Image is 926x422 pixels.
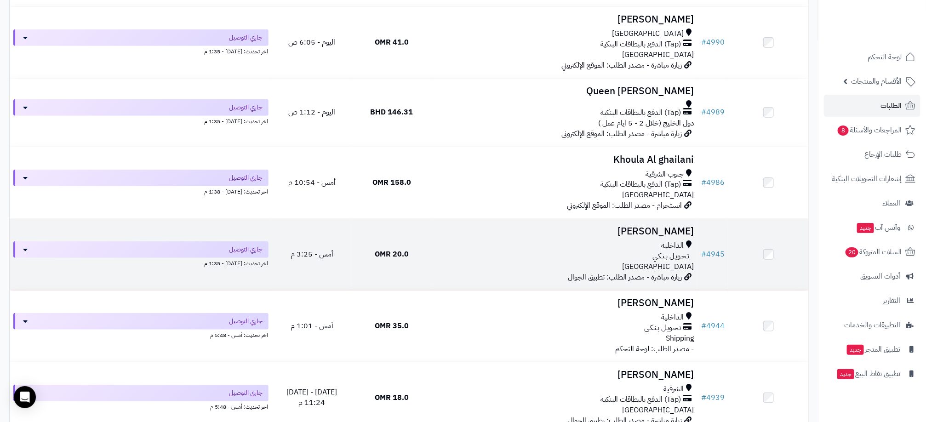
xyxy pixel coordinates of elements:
a: #4945 [701,249,725,260]
a: وآتس آبجديد [824,217,920,239]
div: اخر تحديث: [DATE] - 1:35 م [13,46,269,56]
span: تـحـويـل بـنـكـي [644,323,681,333]
span: أمس - 3:25 م [291,249,333,260]
span: زيارة مباشرة - مصدر الطلب: الموقع الإلكتروني [561,60,682,71]
span: جاري التوصيل [229,173,263,182]
span: العملاء [882,197,900,210]
span: اليوم - 6:05 ص [288,37,335,48]
span: جاري التوصيل [229,388,263,398]
span: الداخلية [661,312,684,323]
a: #4944 [701,320,725,331]
span: 20 [846,247,858,257]
a: #4986 [701,177,725,188]
h3: [PERSON_NAME] [435,14,694,25]
span: جديد [837,369,854,379]
h3: [PERSON_NAME] [435,298,694,308]
a: العملاء [824,192,920,214]
div: اخر تحديث: أمس - 5:48 م [13,330,269,339]
span: الشرقية [663,384,684,394]
a: لوحة التحكم [824,46,920,68]
a: التطبيقات والخدمات [824,314,920,336]
a: المراجعات والأسئلة8 [824,119,920,141]
span: جاري التوصيل [229,103,263,112]
span: 35.0 OMR [375,320,409,331]
span: جاري التوصيل [229,245,263,254]
span: السلات المتروكة [845,245,902,258]
span: 41.0 OMR [375,37,409,48]
img: logo-2.png [863,26,917,45]
a: السلات المتروكة20 [824,241,920,263]
span: [GEOGRAPHIC_DATA] [622,261,694,272]
a: إشعارات التحويلات البنكية [824,168,920,190]
span: التطبيقات والخدمات [844,319,900,331]
span: # [701,392,706,403]
div: اخر تحديث: [DATE] - 1:38 م [13,186,269,196]
span: 158.0 OMR [372,177,411,188]
span: [GEOGRAPHIC_DATA] [622,405,694,416]
span: تطبيق المتجر [846,343,900,356]
span: إشعارات التحويلات البنكية [832,172,902,185]
a: أدوات التسويق [824,265,920,287]
div: Open Intercom Messenger [14,386,36,408]
span: المراجعات والأسئلة [837,124,902,137]
span: اليوم - 1:12 ص [288,107,335,118]
span: 8 [838,125,849,136]
span: وآتس آب [856,221,900,234]
span: لوحة التحكم [868,51,902,63]
span: زيارة مباشرة - مصدر الطلب: تطبيق الجوال [568,272,682,283]
span: # [701,177,706,188]
div: اخر تحديث: أمس - 5:48 م [13,401,269,411]
span: تـحـويـل بـنـكـي [652,251,689,262]
span: زيارة مباشرة - مصدر الطلب: الموقع الإلكتروني [561,128,682,139]
span: (Tap) الدفع بالبطاقات البنكية [600,108,681,118]
span: (Tap) الدفع بالبطاقات البنكية [600,179,681,190]
a: #4990 [701,37,725,48]
a: طلبات الإرجاع [824,143,920,165]
span: أمس - 1:01 م [291,320,333,331]
span: [GEOGRAPHIC_DATA] [622,49,694,60]
span: جديد [857,223,874,233]
span: (Tap) الدفع بالبطاقات البنكية [600,39,681,50]
h3: [PERSON_NAME] [435,370,694,380]
span: جاري التوصيل [229,317,263,326]
span: 146.31 BHD [371,107,413,118]
span: # [701,320,706,331]
span: 20.0 OMR [375,249,409,260]
a: #4939 [701,392,725,403]
h3: [PERSON_NAME] [435,226,694,237]
a: تطبيق نقاط البيعجديد [824,363,920,385]
span: جاري التوصيل [229,33,263,42]
span: طلبات الإرجاع [864,148,902,161]
span: # [701,37,706,48]
span: # [701,107,706,118]
span: أمس - 10:54 م [288,177,336,188]
span: انستجرام - مصدر الطلب: الموقع الإلكتروني [567,200,682,211]
a: تطبيق المتجرجديد [824,338,920,360]
span: 18.0 OMR [375,392,409,403]
span: الداخلية [661,240,684,251]
div: اخر تحديث: [DATE] - 1:35 م [13,258,269,268]
span: تطبيق نقاط البيع [836,367,900,380]
span: التقارير [883,294,900,307]
span: [GEOGRAPHIC_DATA] [622,189,694,200]
span: أدوات التسويق [860,270,900,283]
div: اخر تحديث: [DATE] - 1:35 م [13,116,269,125]
span: [DATE] - [DATE] 11:24 م [286,387,337,408]
span: جنوب الشرقية [646,169,684,180]
span: دول الخليج (خلال 2 - 5 ايام عمل ) [598,118,694,129]
span: (Tap) الدفع بالبطاقات البنكية [600,394,681,405]
span: جديد [847,345,864,355]
a: التقارير [824,290,920,312]
td: - مصدر الطلب: لوحة التحكم [432,291,697,362]
a: الطلبات [824,95,920,117]
h3: Khoula Al ghailani [435,154,694,165]
span: الطلبات [880,99,902,112]
span: الأقسام والمنتجات [851,75,902,88]
span: [GEOGRAPHIC_DATA] [612,29,684,39]
a: #4989 [701,107,725,118]
h3: Queen [PERSON_NAME] [435,86,694,97]
span: # [701,249,706,260]
span: Shipping [666,333,694,344]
